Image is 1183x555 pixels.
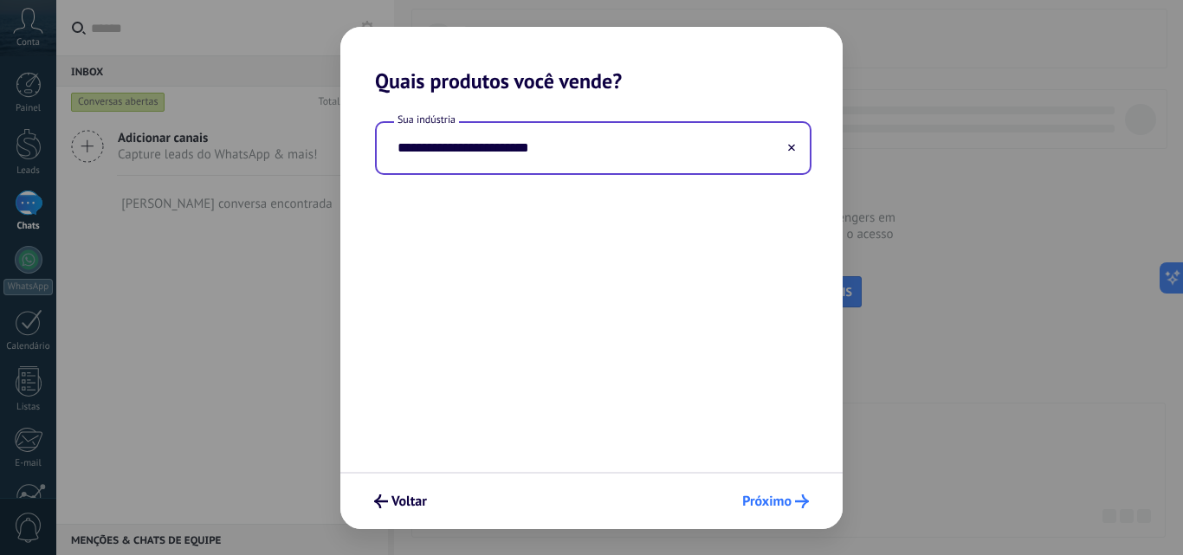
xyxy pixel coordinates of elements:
span: Voltar [391,495,427,507]
button: Voltar [366,487,435,516]
button: Próximo [734,487,817,516]
h2: Quais produtos você vende? [340,27,843,94]
span: Próximo [742,495,792,507]
span: Sua indústria [394,113,459,127]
